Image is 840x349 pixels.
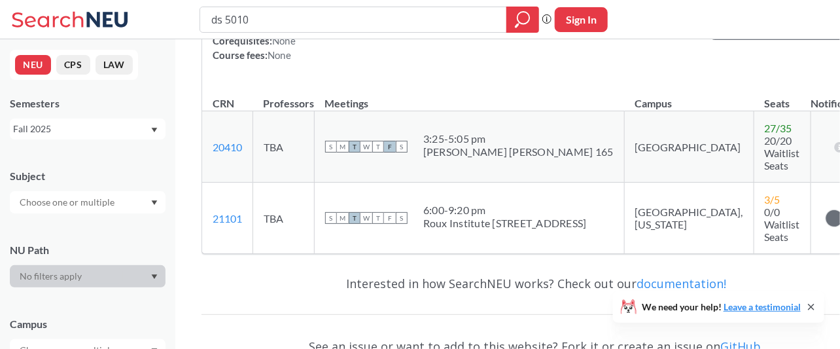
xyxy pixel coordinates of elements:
[754,83,811,111] th: Seats
[396,212,408,224] span: S
[637,276,727,291] a: documentation!
[13,122,150,136] div: Fall 2025
[253,111,315,183] td: TBA
[765,122,792,134] span: 27 / 35
[325,212,337,224] span: S
[253,83,315,111] th: Professors
[423,217,587,230] div: Roux Institute [STREET_ADDRESS]
[10,243,166,257] div: NU Path
[349,212,360,224] span: T
[624,83,754,111] th: Campus
[506,7,539,33] div: magnifying glass
[337,141,349,153] span: M
[96,55,133,75] button: LAW
[360,212,372,224] span: W
[253,183,315,254] td: TBA
[624,111,754,183] td: [GEOGRAPHIC_DATA]
[396,141,408,153] span: S
[372,141,384,153] span: T
[13,194,123,210] input: Choose one or multiple
[213,141,242,153] a: 20410
[151,128,158,133] svg: Dropdown arrow
[384,212,396,224] span: F
[325,141,337,153] span: S
[624,183,754,254] td: [GEOGRAPHIC_DATA], [US_STATE]
[10,317,166,331] div: Campus
[272,35,296,46] span: None
[315,83,625,111] th: Meetings
[213,212,242,225] a: 21101
[360,141,372,153] span: W
[10,169,166,183] div: Subject
[10,265,166,287] div: Dropdown arrow
[210,9,497,31] input: Class, professor, course number, "phrase"
[423,204,587,217] div: 6:00 - 9:20 pm
[765,193,780,206] span: 3 / 5
[423,132,614,145] div: 3:25 - 5:05 pm
[15,55,51,75] button: NEU
[372,212,384,224] span: T
[724,301,801,312] a: Leave a testimonial
[423,145,614,158] div: [PERSON_NAME] [PERSON_NAME] 165
[213,96,234,111] div: CRN
[151,200,158,206] svg: Dropdown arrow
[151,274,158,280] svg: Dropdown arrow
[337,212,349,224] span: M
[555,7,608,32] button: Sign In
[10,119,166,139] div: Fall 2025Dropdown arrow
[765,134,800,172] span: 20/20 Waitlist Seats
[515,10,531,29] svg: magnifying glass
[10,96,166,111] div: Semesters
[56,55,90,75] button: CPS
[10,191,166,213] div: Dropdown arrow
[642,303,801,312] span: We need your help!
[384,141,396,153] span: F
[765,206,800,243] span: 0/0 Waitlist Seats
[268,49,291,61] span: None
[349,141,360,153] span: T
